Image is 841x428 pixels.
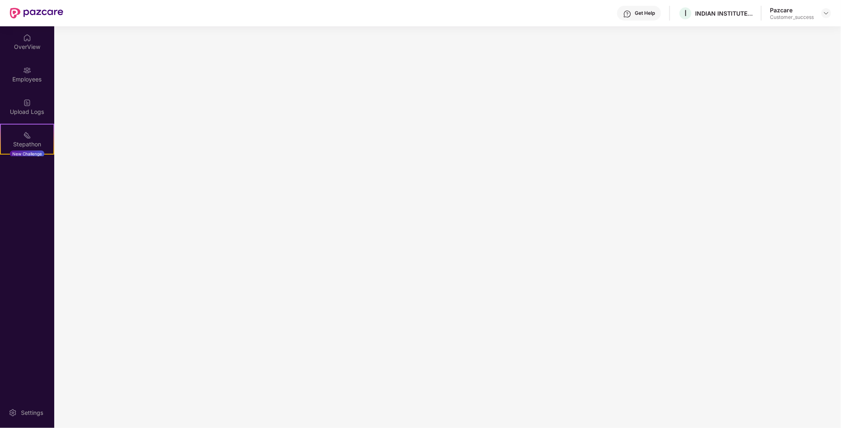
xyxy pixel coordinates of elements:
img: svg+xml;base64,PHN2ZyBpZD0iSG9tZSIgeG1sbnM9Imh0dHA6Ly93d3cudzMub3JnLzIwMDAvc3ZnIiB3aWR0aD0iMjAiIG... [23,34,31,42]
div: Customer_success [770,14,814,21]
div: Settings [18,409,46,417]
img: svg+xml;base64,PHN2ZyBpZD0iRHJvcGRvd24tMzJ4MzIiIHhtbG5zPSJodHRwOi8vd3d3LnczLm9yZy8yMDAwL3N2ZyIgd2... [823,10,829,16]
img: svg+xml;base64,PHN2ZyBpZD0iSGVscC0zMngzMiIgeG1sbnM9Imh0dHA6Ly93d3cudzMub3JnLzIwMDAvc3ZnIiB3aWR0aD... [623,10,631,18]
img: svg+xml;base64,PHN2ZyB4bWxucz0iaHR0cDovL3d3dy53My5vcmcvMjAwMC9zdmciIHdpZHRoPSIyMSIgaGVpZ2h0PSIyMC... [23,131,31,139]
div: Pazcare [770,6,814,14]
img: svg+xml;base64,PHN2ZyBpZD0iVXBsb2FkX0xvZ3MiIGRhdGEtbmFtZT0iVXBsb2FkIExvZ3MiIHhtbG5zPSJodHRwOi8vd3... [23,99,31,107]
img: New Pazcare Logo [10,8,63,19]
div: Get Help [635,10,655,16]
div: New Challenge [10,150,44,157]
img: svg+xml;base64,PHN2ZyBpZD0iRW1wbG95ZWVzIiB4bWxucz0iaHR0cDovL3d3dy53My5vcmcvMjAwMC9zdmciIHdpZHRoPS... [23,66,31,74]
span: I [684,8,687,18]
div: Stepathon [1,140,53,148]
div: INDIAN INSTITUTE OF PACKAGING [695,9,753,17]
img: svg+xml;base64,PHN2ZyBpZD0iU2V0dGluZy0yMHgyMCIgeG1sbnM9Imh0dHA6Ly93d3cudzMub3JnLzIwMDAvc3ZnIiB3aW... [9,409,17,417]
